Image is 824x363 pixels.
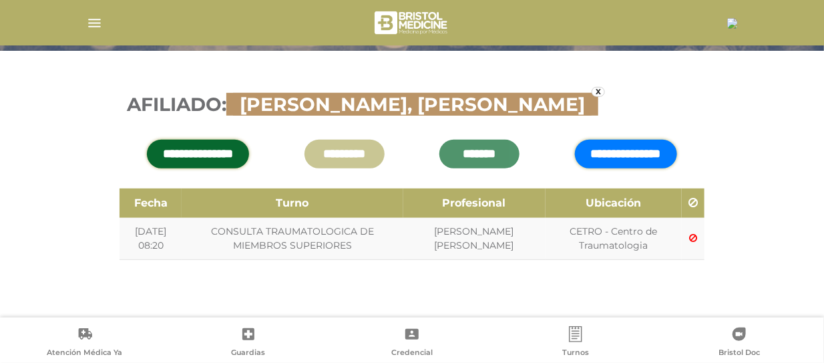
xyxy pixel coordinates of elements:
[231,348,265,360] span: Guardias
[233,93,592,116] span: [PERSON_NAME], [PERSON_NAME]
[562,348,589,360] span: Turnos
[546,189,682,218] th: Ubicación
[592,87,605,97] a: x
[718,348,760,360] span: Bristol Doc
[182,189,403,218] th: Turno
[689,232,697,244] a: Cancelar turno
[658,326,821,360] a: Bristol Doc
[120,189,182,218] th: Fecha
[127,94,697,116] h3: Afiliado:
[166,326,330,360] a: Guardias
[120,218,182,260] td: [DATE] 08:20
[182,218,403,260] td: CONSULTA TRAUMATOLOGICA DE MIEMBROS SUPERIORES
[373,7,452,39] img: bristol-medicine-blanco.png
[391,348,433,360] span: Credencial
[546,218,682,260] td: CETRO - Centro de Traumatologia
[330,326,493,360] a: Credencial
[494,326,658,360] a: Turnos
[47,348,122,360] span: Atención Médica Ya
[403,189,546,218] th: Profesional
[3,326,166,360] a: Atención Médica Ya
[727,18,738,29] img: 18003
[403,218,546,260] td: [PERSON_NAME] [PERSON_NAME]
[86,15,103,31] img: Cober_menu-lines-white.svg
